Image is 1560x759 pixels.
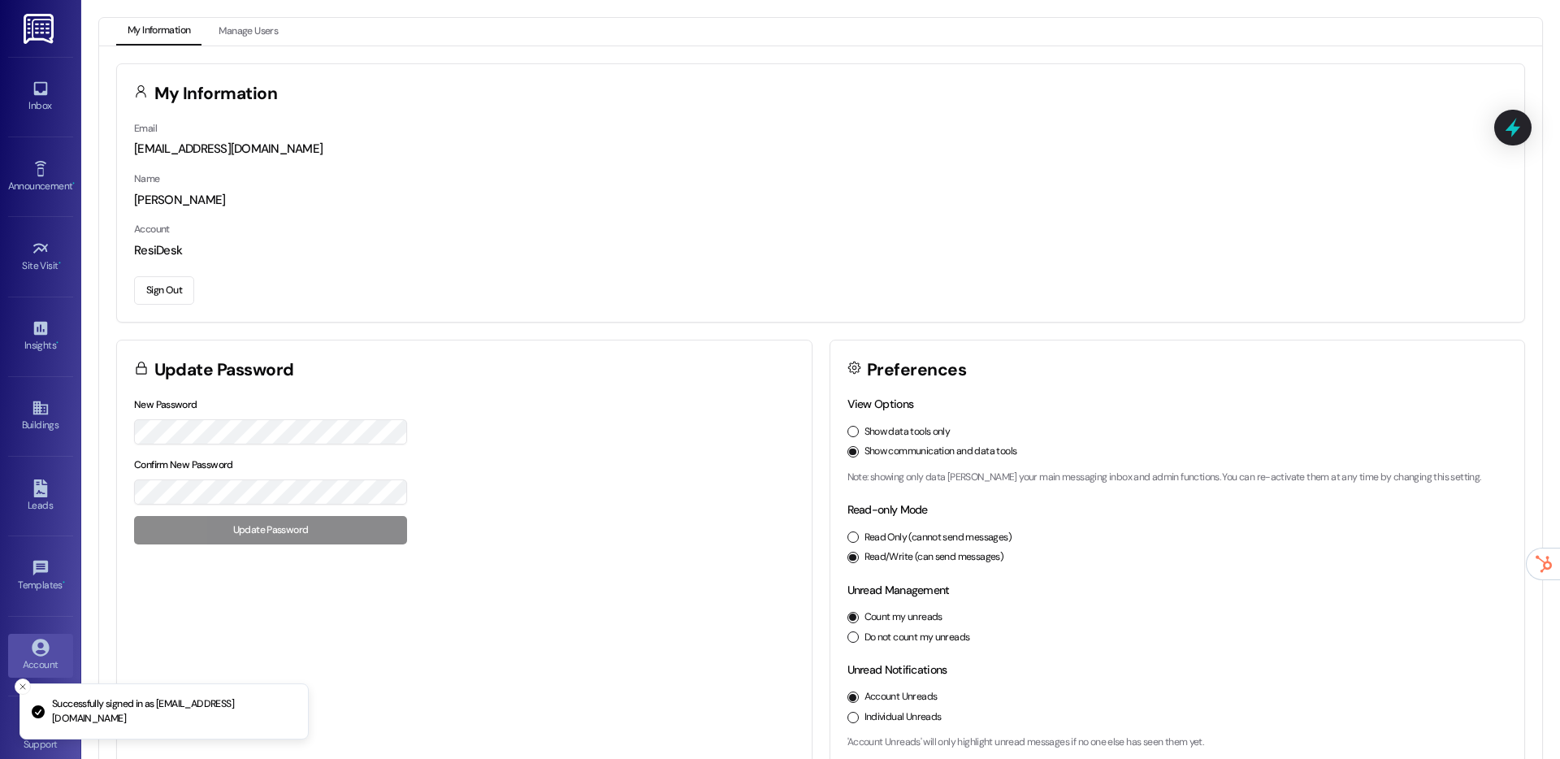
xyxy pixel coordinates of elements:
h3: Preferences [867,362,966,379]
label: Confirm New Password [134,458,233,471]
a: Site Visit • [8,235,73,279]
label: Do not count my unreads [864,631,970,645]
a: Support [8,713,73,757]
p: 'Account Unreads' will only highlight unread messages if no one else has seen them yet. [847,735,1508,750]
button: Manage Users [207,18,289,46]
div: [PERSON_NAME] [134,192,1507,209]
label: Name [134,172,160,185]
h3: Update Password [154,362,294,379]
span: • [56,337,58,349]
label: View Options [847,397,914,411]
label: Account [134,223,170,236]
label: Individual Unreads [864,710,942,725]
button: Sign Out [134,276,194,305]
img: ResiDesk Logo [24,14,57,44]
label: Count my unreads [864,610,942,625]
label: Unread Management [847,583,950,597]
a: Insights • [8,314,73,358]
label: Show data tools only [864,425,951,440]
a: Inbox [8,75,73,119]
div: [EMAIL_ADDRESS][DOMAIN_NAME] [134,141,1507,158]
label: New Password [134,398,197,411]
p: Note: showing only data [PERSON_NAME] your main messaging inbox and admin functions. You can re-a... [847,471,1508,485]
div: ResiDesk [134,242,1507,259]
a: Buildings [8,394,73,438]
label: Read/Write (can send messages) [864,550,1004,565]
a: Templates • [8,554,73,598]
button: My Information [116,18,201,46]
label: Read-only Mode [847,502,928,517]
a: Account [8,634,73,678]
h3: My Information [154,85,278,102]
label: Email [134,122,157,135]
a: Leads [8,475,73,518]
label: Account Unreads [864,690,938,705]
span: • [63,577,65,588]
span: • [58,258,61,269]
p: Successfully signed in as [EMAIL_ADDRESS][DOMAIN_NAME] [52,697,295,726]
label: Show communication and data tools [864,445,1017,459]
label: Read Only (cannot send messages) [864,531,1012,545]
span: • [72,178,75,189]
label: Unread Notifications [847,662,947,677]
button: Close toast [15,679,31,695]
